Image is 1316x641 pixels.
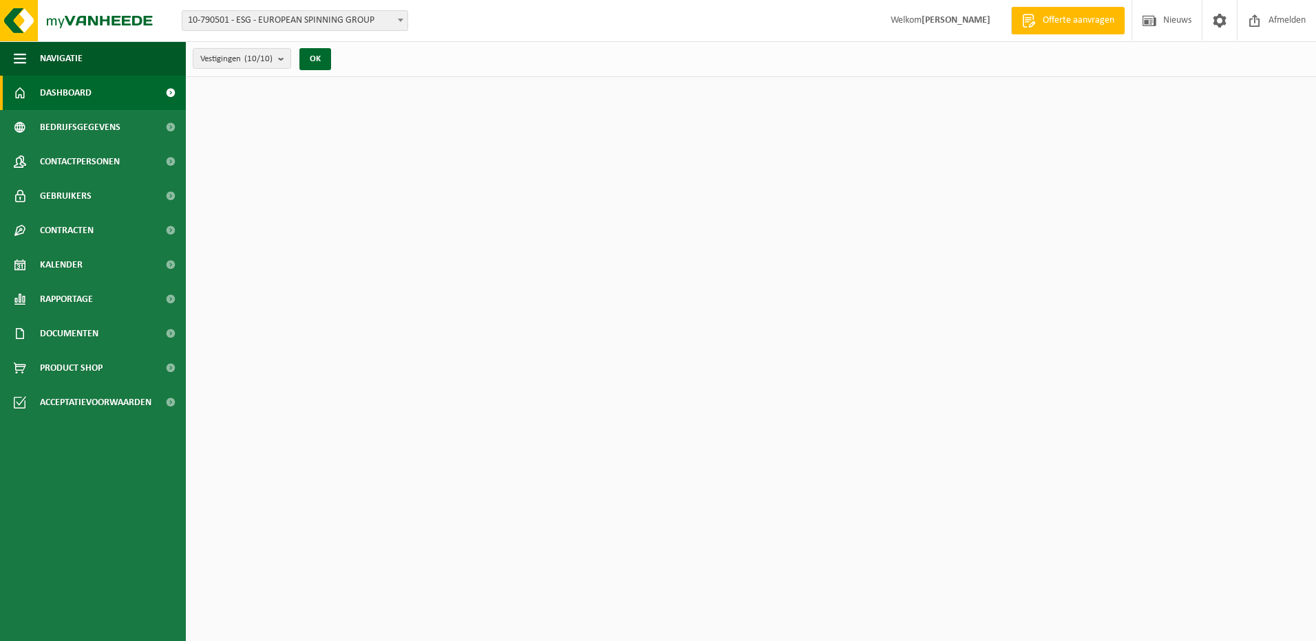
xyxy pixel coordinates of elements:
span: Acceptatievoorwaarden [40,385,151,420]
button: Vestigingen(10/10) [193,48,291,69]
span: Dashboard [40,76,92,110]
count: (10/10) [244,54,273,63]
button: OK [299,48,331,70]
span: Offerte aanvragen [1039,14,1118,28]
span: Bedrijfsgegevens [40,110,120,144]
span: Product Shop [40,351,103,385]
span: 10-790501 - ESG - EUROPEAN SPINNING GROUP [182,11,407,30]
span: Contracten [40,213,94,248]
strong: [PERSON_NAME] [922,15,990,25]
a: Offerte aanvragen [1011,7,1125,34]
span: Rapportage [40,282,93,316]
span: 10-790501 - ESG - EUROPEAN SPINNING GROUP [182,10,408,31]
span: Documenten [40,316,98,351]
span: Gebruikers [40,179,92,213]
span: Vestigingen [200,49,273,69]
span: Kalender [40,248,83,282]
span: Navigatie [40,41,83,76]
span: Contactpersonen [40,144,120,179]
